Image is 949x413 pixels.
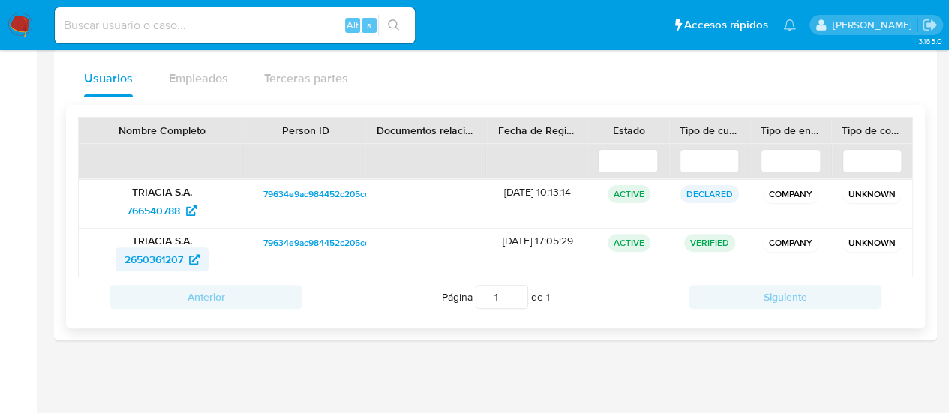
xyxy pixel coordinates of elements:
span: s [367,18,371,32]
a: Salir [922,17,938,33]
p: federico.dibella@mercadolibre.com [832,18,917,32]
span: Alt [347,18,359,32]
span: Accesos rápidos [684,17,768,33]
button: search-icon [378,15,409,36]
span: 3.163.0 [917,35,941,47]
a: Notificaciones [783,19,796,31]
input: Buscar usuario o caso... [55,16,415,35]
